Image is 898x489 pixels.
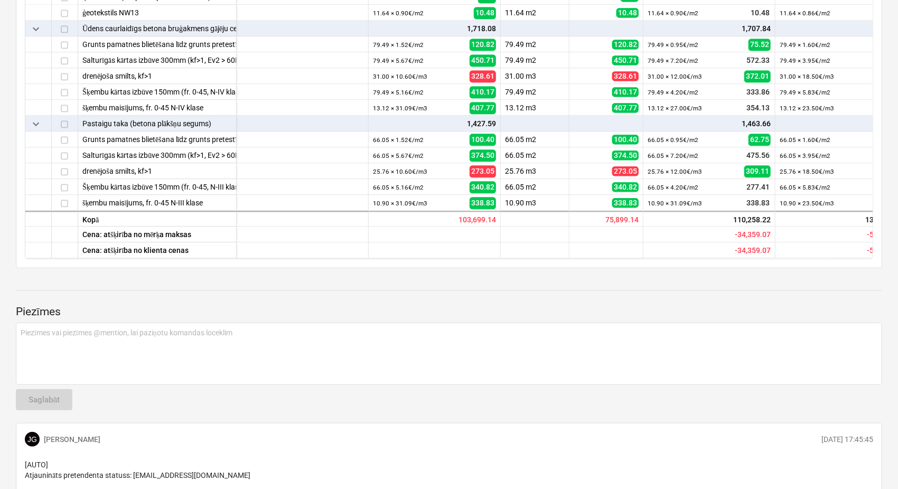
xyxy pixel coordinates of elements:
small: 10.90 × 31.09€ / m3 [373,200,427,208]
span: 328.61 [470,71,496,82]
small: 66.05 × 5.67€ / m2 [373,153,424,160]
small: 31.00 × 10.60€ / m3 [373,73,427,81]
span: Paredzamā rentabilitāte - iesniegts piedāvājums salīdzinājumā ar klienta cenu [735,247,771,255]
div: ģeotekstils NW13 [82,5,232,21]
span: 410.17 [612,88,639,97]
span: keyboard_arrow_down [30,118,42,131]
span: 407.77 [470,102,496,114]
div: 75,899.14 [569,211,643,227]
small: 79.49 × 7.20€ / m2 [648,58,698,65]
span: 475.56 [745,151,771,161]
small: 13.12 × 23.50€ / m3 [780,105,834,112]
span: 450.71 [470,55,496,67]
div: Kopā [78,211,237,227]
small: 79.49 × 5.83€ / m2 [780,89,830,97]
span: 62.75 [749,134,771,146]
small: 79.49 × 5.67€ / m2 [373,58,424,65]
div: 66.05 m2 [501,132,569,148]
span: 374.50 [612,151,639,161]
span: 273.05 [612,167,639,176]
div: 11.64 m2 [501,5,569,21]
span: JG [27,435,37,444]
small: 66.05 × 1.52€ / m2 [373,137,424,144]
span: 338.83 [745,198,771,209]
span: 374.50 [470,150,496,162]
div: 1,718.08 [373,21,496,37]
span: 328.61 [612,72,639,81]
div: Salturīgās kārtas izbūve 300mm (kf>1, Ev2 > 60MPa) [82,53,232,68]
div: Salturīgās kārtas izbūve 300mm (kf>1, Ev2 > 60MPa) [82,148,232,163]
div: 79.49 m2 [501,84,569,100]
span: 338.83 [612,199,639,208]
small: 25.76 × 12.00€ / m3 [648,168,702,176]
small: 10.90 × 31.09€ / m3 [648,200,702,208]
span: 340.82 [470,182,496,193]
small: 79.49 × 4.20€ / m2 [648,89,698,97]
span: 338.83 [470,198,496,209]
small: 13.12 × 27.00€ / m3 [648,105,702,112]
span: 10.48 [750,8,771,18]
span: keyboard_arrow_down [30,23,42,36]
small: 66.05 × 1.60€ / m2 [780,137,830,144]
span: 120.82 [612,40,639,50]
span: 450.71 [612,56,639,65]
div: 1,463.66 [648,116,771,132]
small: 66.05 × 7.20€ / m2 [648,153,698,160]
span: 410.17 [470,87,496,98]
span: 277.41 [745,182,771,193]
div: Pastaigu taka (betona plākšņu segums) [82,116,232,131]
div: drenējoša smilts, kf>1 [82,69,232,84]
div: 10.90 m3 [501,195,569,211]
span: 100.40 [612,135,639,145]
small: 66.05 × 4.20€ / m2 [648,184,698,192]
p: [PERSON_NAME] [44,434,100,445]
div: Šķembu kārtas izbūve 150mm (fr. 0-45, N-III klase) [82,180,232,195]
span: 273.05 [470,166,496,177]
span: 354.13 [745,103,771,114]
small: 66.05 × 5.83€ / m2 [780,184,830,192]
div: Jānis Grāmatnieks [25,432,40,447]
div: Šķembu kārtas izbūve 150mm (fr. 0-45, N-IV klase) [82,84,232,100]
span: 10.48 [474,7,496,19]
small: 11.64 × 0.86€ / m2 [780,10,830,17]
div: drenējoša smilts, kf>1 [82,164,232,179]
div: 1,427.59 [373,116,496,132]
div: šķembu maisījums, fr. 0-45 N-III klase [82,195,232,211]
div: 79.49 m2 [501,37,569,53]
span: 120.82 [470,39,496,51]
span: 10.48 [616,8,639,18]
div: Grunts pamatnes blietēšana līdz grunts pretestībai Ev2>45MPa [82,37,232,52]
span: [AUTO] Atjaunināts pretendenta statuss: [EMAIL_ADDRESS][DOMAIN_NAME] [25,460,250,479]
span: Paredzamā rentabilitāte - iesniegts piedāvājums salīdzinājumā ar mērķa cenu [735,231,771,239]
div: 103,699.14 [369,211,501,227]
span: 407.77 [612,104,639,113]
small: 66.05 × 0.95€ / m2 [648,137,698,144]
div: šķembu maisījums, fr. 0-45 N-IV klase [82,100,232,116]
div: 110,258.22 [643,211,775,227]
div: Ūdens caurlaidīgs betona bruģakmens gājēju celiņiem [82,21,232,36]
div: 79.49 m2 [501,53,569,69]
small: 13.12 × 31.09€ / m3 [373,105,427,112]
iframe: Chat Widget [845,438,898,489]
div: Grunts pamatnes blietēšana līdz grunts pretestībai Ev2>45MPa [82,132,232,147]
small: 11.64 × 0.90€ / m2 [648,10,698,17]
p: [DATE] 17:45:45 [821,434,873,445]
span: 100.40 [470,134,496,146]
span: 333.86 [745,87,771,98]
div: Cena: atšķirība no mērķa maksas [78,227,237,243]
div: 13.12 m3 [501,100,569,116]
small: 79.49 × 3.95€ / m2 [780,58,830,65]
small: 11.64 × 0.90€ / m2 [373,10,424,17]
small: 79.49 × 1.60€ / m2 [780,42,830,49]
div: 25.76 m3 [501,164,569,180]
small: 79.49 × 1.52€ / m2 [373,42,424,49]
small: 31.00 × 12.00€ / m3 [648,73,702,81]
small: 25.76 × 18.50€ / m3 [780,168,834,176]
span: 572.33 [745,55,771,66]
small: 79.49 × 0.95€ / m2 [648,42,698,49]
span: 309.11 [744,166,771,177]
span: 340.82 [612,183,639,192]
div: 66.05 m2 [501,180,569,195]
span: 372.01 [744,71,771,82]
